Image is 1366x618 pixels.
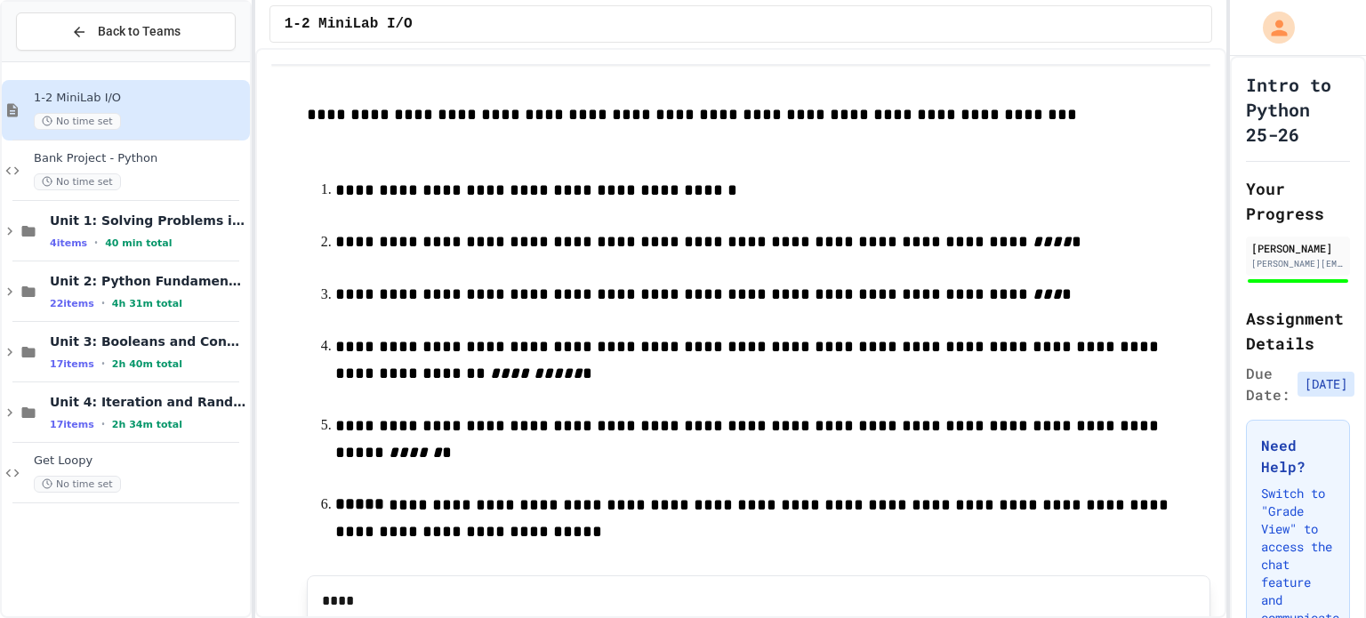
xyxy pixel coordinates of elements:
[1246,72,1350,147] h1: Intro to Python 25-26
[98,22,181,41] span: Back to Teams
[34,91,246,106] span: 1-2 MiniLab I/O
[50,298,94,309] span: 22 items
[1244,7,1299,48] div: My Account
[112,298,182,309] span: 4h 31m total
[50,273,246,289] span: Unit 2: Python Fundamentals
[34,173,121,190] span: No time set
[1246,363,1290,405] span: Due Date:
[50,213,246,229] span: Unit 1: Solving Problems in Computer Science
[1298,372,1354,397] span: [DATE]
[105,237,172,249] span: 40 min total
[112,419,182,430] span: 2h 34m total
[1246,306,1350,356] h2: Assignment Details
[1251,257,1345,270] div: [PERSON_NAME][EMAIL_ADDRESS][DOMAIN_NAME]
[34,113,121,130] span: No time set
[50,237,87,249] span: 4 items
[101,357,105,371] span: •
[94,236,98,250] span: •
[1246,176,1350,226] h2: Your Progress
[50,333,246,349] span: Unit 3: Booleans and Conditionals
[50,419,94,430] span: 17 items
[1251,240,1345,256] div: [PERSON_NAME]
[34,453,246,469] span: Get Loopy
[50,358,94,370] span: 17 items
[101,417,105,431] span: •
[112,358,182,370] span: 2h 40m total
[34,476,121,493] span: No time set
[34,151,246,166] span: Bank Project - Python
[16,12,236,51] button: Back to Teams
[50,394,246,410] span: Unit 4: Iteration and Random Numbers
[1261,435,1335,478] h3: Need Help?
[285,13,413,35] span: 1-2 MiniLab I/O
[101,296,105,310] span: •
